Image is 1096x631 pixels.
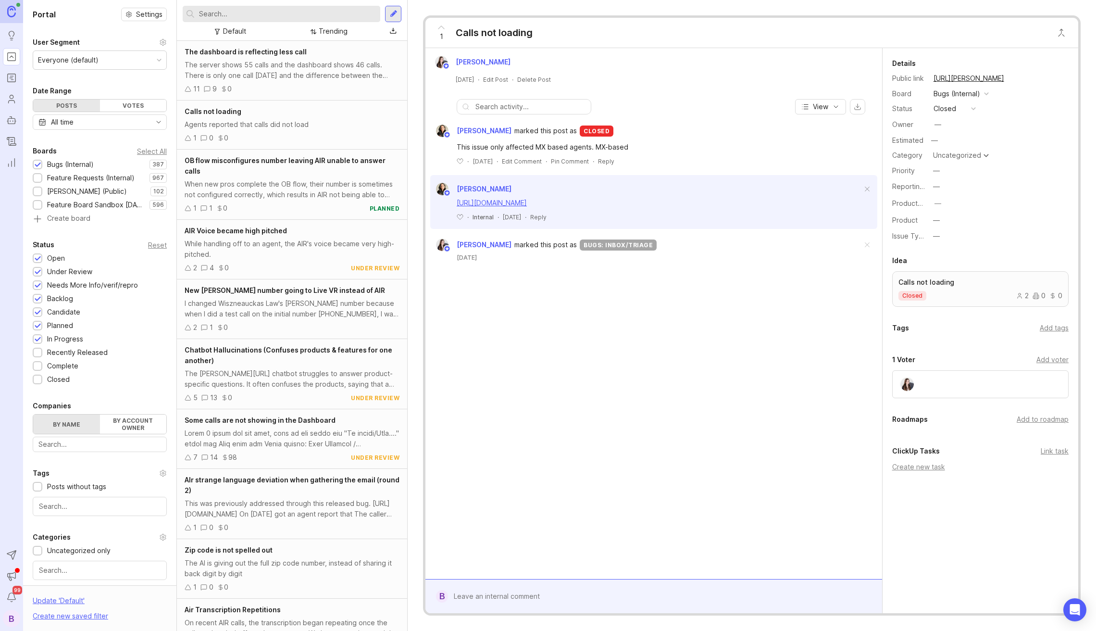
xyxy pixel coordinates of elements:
[223,26,246,37] div: Default
[1063,598,1086,621] div: Open Intercom Messenger
[933,181,940,192] div: —
[1041,446,1069,456] div: Link task
[502,157,542,165] div: Edit Comment
[456,76,474,84] a: [DATE]
[185,119,399,130] div: Agents reported that calls did not load
[177,220,407,279] a: AIR Voice became high pitchedWhile handling off to an agent, the AIR's voice became very high-pit...
[33,37,80,48] div: User Segment
[177,279,407,339] a: New [PERSON_NAME] number going to Live VR instead of AIRI changed Wiszneauckas Law's [PERSON_NAME...
[3,133,20,150] a: Changelog
[47,280,138,290] div: Needs More Info/verif/repro
[933,152,981,159] div: Uncategorized
[934,88,980,99] div: Bugs (Internal)
[457,199,527,207] a: [URL][DOMAIN_NAME]
[136,10,162,19] span: Settings
[228,452,237,463] div: 98
[892,182,944,190] label: Reporting Team
[430,125,514,137] a: Ysabelle Eugenio[PERSON_NAME]
[3,589,20,606] button: Notifications
[47,293,73,304] div: Backlog
[598,157,614,165] div: Reply
[47,200,145,210] div: Feature Board Sandbox [DATE]
[813,102,828,112] span: View
[152,174,164,182] p: 967
[185,546,273,554] span: Zip code is not spelled out
[517,76,551,84] div: Delete Post
[177,101,407,150] a: Calls not loadingAgents reported that calls did not load100
[898,278,1062,287] p: Calls not loading
[892,322,909,334] div: Tags
[39,501,161,512] input: Search...
[892,58,916,69] div: Details
[892,445,940,457] div: ClickUp Tasks
[227,84,232,94] div: 0
[193,322,197,333] div: 2
[185,48,307,56] span: The dashboard is reflecting less call
[892,137,923,144] div: Estimated
[185,558,399,579] div: The AI is giving out the full zip code number, instead of sharing it back digit by digit
[3,610,20,627] button: B
[33,611,108,621] div: Create new saved filter
[3,48,20,65] a: Portal
[525,213,526,221] div: ·
[530,213,547,221] div: Reply
[436,239,448,251] img: Kelsey Fisher
[932,197,944,210] button: ProductboardID
[185,156,386,175] span: OB flow misconfigures number leaving AIR unable to answer calls
[546,157,547,165] div: ·
[892,271,1069,307] a: Calls not loadingclosed200
[580,126,613,137] div: closed
[3,546,20,564] button: Send to Autopilot
[152,201,164,209] p: 596
[934,198,941,209] div: —
[185,346,392,365] span: Chatbot Hallucinations (Confuses products & features for one another)
[185,179,399,200] div: When new pros complete the OB flow, their number is sometimes not configured correctly, which res...
[210,452,218,463] div: 14
[210,263,214,273] div: 4
[457,126,511,136] span: [PERSON_NAME]
[177,150,407,220] a: OB flow misconfigures number leaving AIR unable to answer callsWhen new pros complete the OB flow...
[224,133,228,143] div: 0
[185,298,399,319] div: I changed Wiszneauckas Law's [PERSON_NAME] number because when I did a test call on the initial n...
[177,469,407,539] a: AIr strange language deviation when gathering the email (round 2)This was previously addressed th...
[435,56,448,68] img: Kelsey Fisher
[934,119,941,130] div: —
[193,582,197,593] div: 1
[457,240,511,250] span: [PERSON_NAME]
[456,58,511,66] span: [PERSON_NAME]
[148,242,167,248] div: Reset
[39,565,161,576] input: Search...
[1016,292,1029,299] div: 2
[51,117,74,127] div: All time
[199,9,376,19] input: Search...
[33,531,71,543] div: Categories
[33,9,56,20] h1: Portal
[892,255,907,266] div: Idea
[33,239,54,251] div: Status
[900,378,914,391] img: Kelsey Fisher
[47,320,73,331] div: Planned
[47,159,94,170] div: Bugs (Internal)
[185,498,399,519] div: This was previously addressed through this released bug. [URL][DOMAIN_NAME] On [DATE] got an agen...
[351,454,399,462] div: under review
[47,307,80,317] div: Candidate
[503,214,521,221] time: [DATE]
[33,145,57,157] div: Boards
[33,467,50,479] div: Tags
[892,166,915,175] label: Priority
[193,522,197,533] div: 1
[209,133,213,143] div: 0
[185,107,241,115] span: Calls not loading
[47,347,108,358] div: Recently Released
[1052,23,1071,42] button: Close button
[440,31,443,42] span: 1
[497,157,498,165] div: ·
[931,72,1007,85] a: [URL][PERSON_NAME]
[47,374,70,385] div: Closed
[185,606,281,614] span: Air Transcription Repetitions
[351,394,399,402] div: under review
[47,173,135,183] div: Feature Requests (Internal)
[121,8,167,21] button: Settings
